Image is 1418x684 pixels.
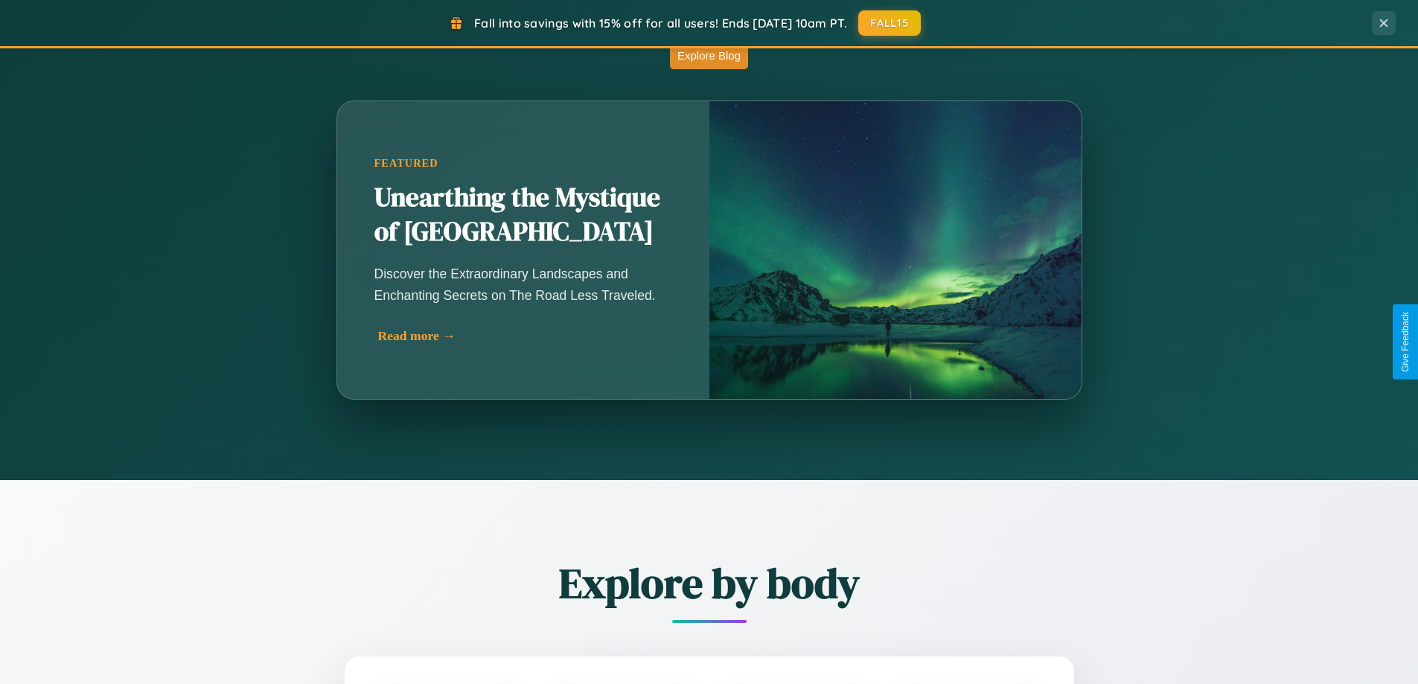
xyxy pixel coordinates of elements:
[263,554,1156,612] h2: Explore by body
[374,157,672,170] div: Featured
[474,16,847,31] span: Fall into savings with 15% off for all users! Ends [DATE] 10am PT.
[1400,312,1411,372] div: Give Feedback
[378,328,676,344] div: Read more →
[374,181,672,249] h2: Unearthing the Mystique of [GEOGRAPHIC_DATA]
[858,10,921,36] button: FALL15
[670,42,748,69] button: Explore Blog
[374,263,672,305] p: Discover the Extraordinary Landscapes and Enchanting Secrets on The Road Less Traveled.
